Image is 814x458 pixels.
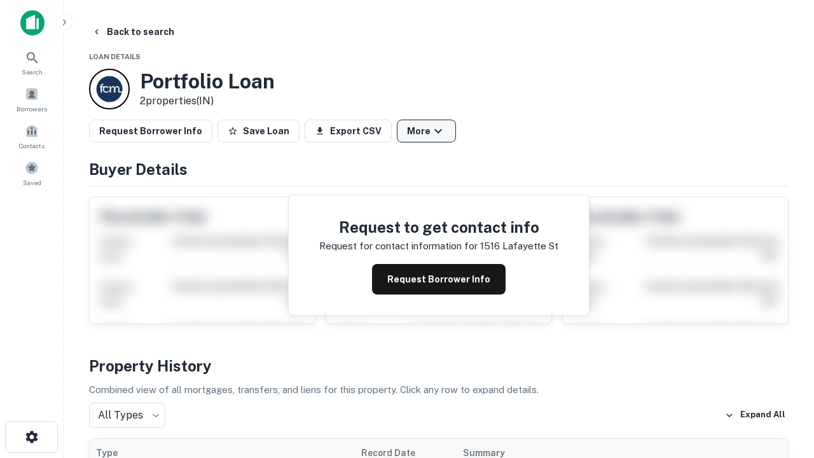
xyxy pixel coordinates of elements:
a: Borrowers [4,82,60,116]
button: Expand All [722,406,789,425]
h4: Property History [89,354,789,377]
span: Loan Details [89,53,141,60]
h4: Request to get contact info [319,216,558,239]
button: Export CSV [305,120,392,142]
button: Request Borrower Info [89,120,212,142]
button: More [397,120,456,142]
span: Contacts [19,141,45,151]
h4: Buyer Details [89,158,789,181]
iframe: Chat Widget [750,356,814,417]
img: capitalize-icon.png [20,10,45,36]
h3: Portfolio Loan [140,69,275,94]
span: Borrowers [17,104,47,114]
button: Request Borrower Info [372,264,506,295]
div: All Types [89,403,165,428]
button: Back to search [86,20,179,43]
p: Combined view of all mortgages, transfers, and liens for this property. Click any row to expand d... [89,382,789,398]
p: Request for contact information for [319,239,478,254]
p: 2 properties (IN) [140,94,275,109]
a: Contacts [4,119,60,153]
button: Save Loan [217,120,300,142]
p: 1516 lafayette st [480,239,558,254]
span: Search [22,67,43,77]
a: Saved [4,156,60,190]
a: Search [4,45,60,80]
span: Saved [23,177,41,188]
